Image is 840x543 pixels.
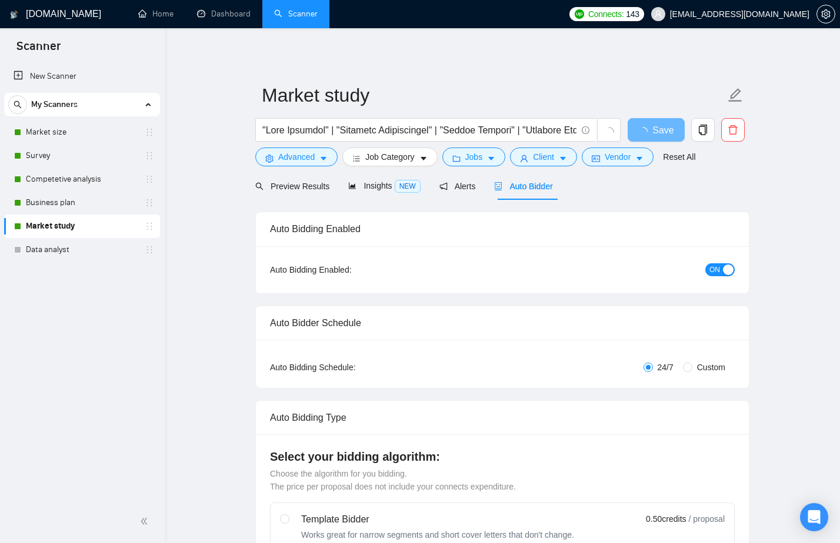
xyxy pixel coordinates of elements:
span: holder [145,198,154,207]
div: Auto Bidding Enabled: [270,263,425,276]
a: Reset All [663,150,695,163]
span: area-chart [348,182,356,190]
button: Save [628,118,685,142]
span: holder [145,151,154,160]
span: loading [638,127,652,136]
div: Auto Bidding Schedule: [270,361,425,374]
input: Search Freelance Jobs... [262,123,576,138]
span: caret-down [559,154,567,163]
a: Survey [26,144,138,167]
span: robot [494,182,502,190]
span: delete [722,125,744,135]
span: Alerts [439,182,476,191]
span: NEW [395,180,421,193]
button: setting [816,5,835,24]
span: 0.50 credits [646,512,686,525]
span: caret-down [635,154,644,163]
button: idcardVendorcaret-down [582,148,654,166]
span: bars [352,154,361,163]
span: info-circle [582,126,589,134]
button: barsJob Categorycaret-down [342,148,437,166]
li: My Scanners [4,93,160,262]
span: ON [709,263,720,276]
span: Choose the algorithm for you bidding. The price per proposal does not include your connects expen... [270,469,516,491]
span: folder [452,154,461,163]
a: setting [816,9,835,19]
span: Vendor [605,150,631,163]
span: Connects: [588,8,624,21]
span: Insights [348,181,420,190]
span: My Scanners [31,93,78,116]
span: search [9,100,26,109]
input: Scanner name... [262,81,725,110]
button: delete [721,118,745,142]
button: userClientcaret-down [510,148,577,166]
span: Save [652,123,674,138]
span: setting [265,154,274,163]
span: user [654,10,662,18]
div: Auto Bidding Enabled [270,212,735,246]
span: Jobs [465,150,483,163]
span: Custom [692,361,730,374]
div: Open Intercom Messenger [800,503,828,531]
span: search [255,182,264,190]
span: Advanced [278,150,315,163]
a: homeHome [138,9,174,19]
span: user [520,154,528,163]
span: Client [533,150,554,163]
a: Data analyst [26,238,138,262]
a: dashboardDashboard [197,9,251,19]
span: Preview Results [255,182,329,191]
h4: Select your bidding algorithm: [270,448,735,465]
span: holder [145,128,154,137]
span: caret-down [319,154,328,163]
span: holder [145,222,154,231]
span: setting [817,9,835,19]
a: searchScanner [274,9,318,19]
div: Template Bidder [301,512,574,527]
span: caret-down [487,154,495,163]
a: Business plan [26,191,138,214]
img: upwork-logo.png [575,9,584,19]
span: notification [439,182,448,190]
a: Market study [26,214,138,238]
div: Auto Bidding Type [270,401,735,434]
a: New Scanner [14,65,151,88]
span: edit [728,88,743,103]
span: Auto Bidder [494,182,552,191]
span: idcard [592,154,600,163]
a: Competetive analysis [26,167,138,191]
span: 24/7 [653,361,678,374]
li: New Scanner [4,65,160,88]
span: 143 [626,8,639,21]
button: folderJobscaret-down [442,148,506,166]
span: Job Category [365,150,414,163]
button: search [8,95,27,114]
img: logo [10,5,18,24]
span: holder [145,245,154,254]
button: settingAdvancedcaret-down [255,148,338,166]
span: double-left [140,515,152,527]
span: holder [145,175,154,184]
a: Market size [26,120,138,144]
div: Auto Bidder Schedule [270,306,735,340]
button: copy [691,118,715,142]
span: / proposal [689,513,725,525]
div: Works great for narrow segments and short cover letters that don't change. [301,529,574,541]
span: copy [692,125,714,135]
span: Scanner [7,38,70,62]
span: loading [604,127,614,138]
span: caret-down [419,154,428,163]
